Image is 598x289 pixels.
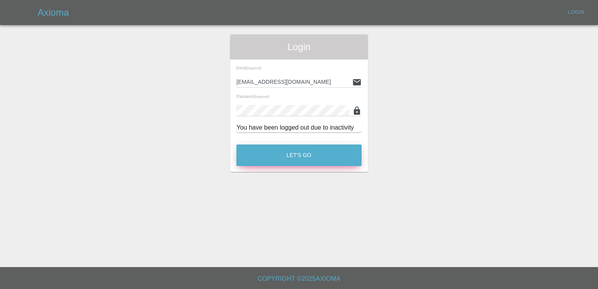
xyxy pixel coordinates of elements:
[236,123,362,132] div: You have been logged out due to inactivity
[564,6,589,18] a: Login
[247,67,261,70] small: (required)
[255,95,269,99] small: (required)
[236,94,269,99] span: Password
[236,41,362,53] span: Login
[6,273,592,284] h6: Copyright © 2025 Axioma
[38,6,69,19] h5: Axioma
[236,65,261,70] span: Email
[236,144,362,166] button: Let's Go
